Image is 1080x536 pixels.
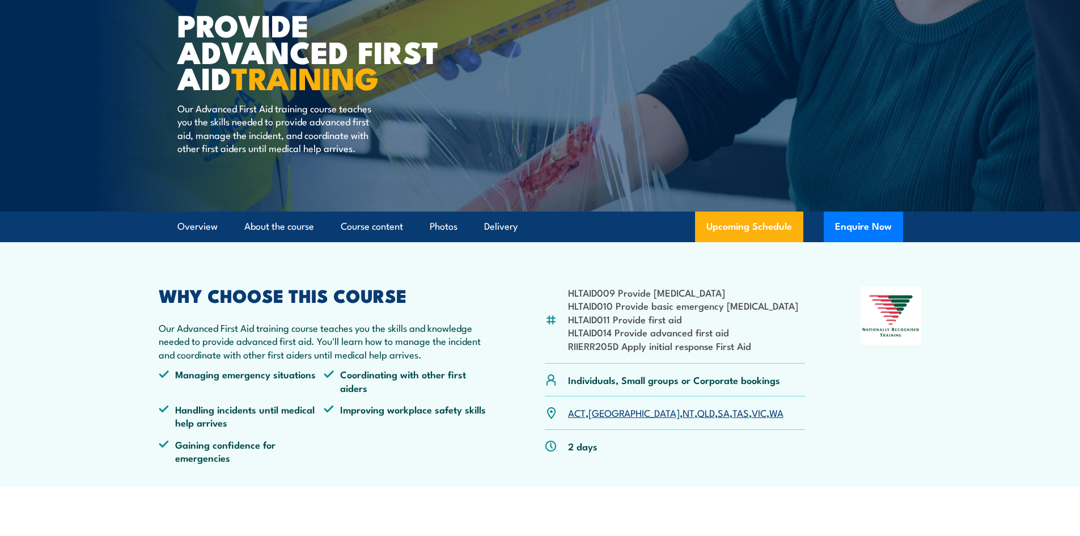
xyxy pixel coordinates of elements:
[568,313,798,326] li: HLTAID011 Provide first aid
[177,212,218,242] a: Overview
[697,406,715,419] a: QLD
[324,368,489,394] li: Coordinating with other first aiders
[695,212,803,242] a: Upcoming Schedule
[588,406,680,419] a: [GEOGRAPHIC_DATA]
[568,406,783,419] p: , , , , , , ,
[568,440,598,453] p: 2 days
[568,373,780,386] p: Individuals, Small groups or Corporate bookings
[324,403,489,429] li: Improving workplace safety skills
[752,406,766,419] a: VIC
[159,403,324,429] li: Handling incidents until medical help arrives
[159,438,324,465] li: Gaining confidence for emergencies
[861,287,922,345] img: Nationally Recognised Training logo.
[568,339,798,352] li: RIIERR205D Apply initial response First Aid
[341,212,403,242] a: Course content
[231,53,379,100] strong: TRAINING
[568,286,798,299] li: HLTAID009 Provide [MEDICAL_DATA]
[484,212,518,242] a: Delivery
[718,406,730,419] a: SA
[244,212,314,242] a: About the course
[430,212,458,242] a: Photos
[732,406,749,419] a: TAS
[159,287,490,303] h2: WHY CHOOSE THIS COURSE
[568,406,586,419] a: ACT
[177,102,384,155] p: Our Advanced First Aid training course teaches you the skills needed to provide advanced first ai...
[159,368,324,394] li: Managing emergency situations
[159,321,490,361] p: Our Advanced First Aid training course teaches you the skills and knowledge needed to provide adv...
[769,406,783,419] a: WA
[568,299,798,312] li: HLTAID010 Provide basic emergency [MEDICAL_DATA]
[177,11,458,91] h1: Provide Advanced First Aid
[683,406,694,419] a: NT
[824,212,903,242] button: Enquire Now
[568,326,798,339] li: HLTAID014 Provide advanced first aid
